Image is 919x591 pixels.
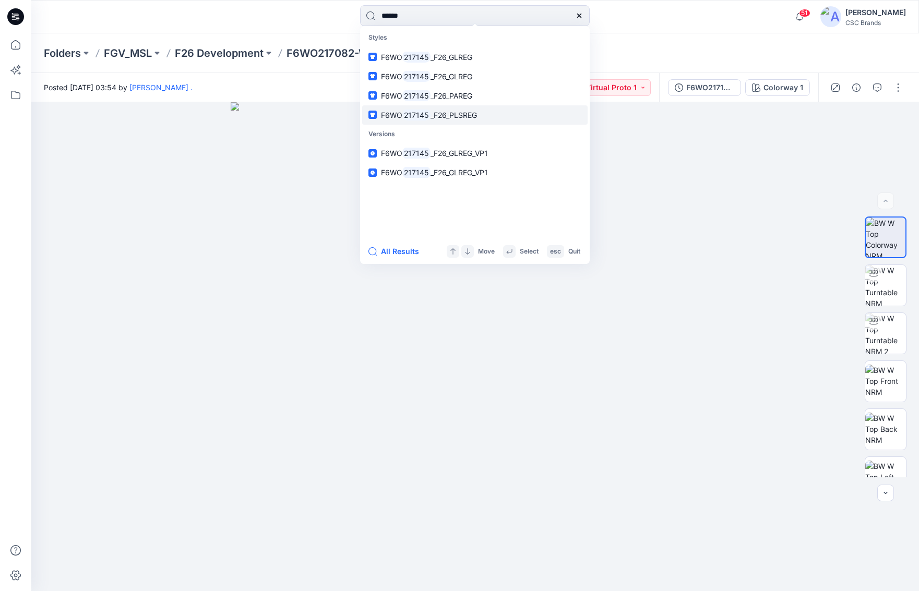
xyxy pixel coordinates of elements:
span: _F26_GLREG [431,72,472,81]
a: F6WO217145_F26_GLREG [362,47,588,67]
span: _F26_GLREG [431,53,472,62]
button: F6WO217122_F26_GLREG_VP1 [668,79,741,96]
mark: 217145 [402,51,431,63]
div: CSC Brands [845,19,906,27]
span: F6WO [381,72,402,81]
a: F6WO217145_F26_GLREG [362,67,588,86]
img: BW W Top Turntable NRM [865,265,906,306]
span: _F26_GLREG_VP1 [431,168,488,177]
a: F6WO217145_F26_PAREG [362,86,588,105]
p: Styles [362,28,588,47]
button: Details [848,79,865,96]
mark: 217145 [402,70,431,82]
span: F6WO [381,91,402,100]
img: eyJhbGciOiJIUzI1NiIsImtpZCI6IjAiLCJzbHQiOiJzZXMiLCJ0eXAiOiJKV1QifQ.eyJkYXRhIjp7InR5cGUiOiJzdG9yYW... [231,102,720,591]
img: BW W Top Turntable NRM 2 [865,313,906,354]
span: _F26_PAREG [431,91,472,100]
p: Select [520,246,539,257]
span: _F26_GLREG_VP1 [431,149,488,158]
img: avatar [820,6,841,27]
div: F6WO217122_F26_GLREG_VP1 [686,82,734,93]
p: Versions [362,125,588,144]
a: F6WO217145_F26_GLREG_VP1 [362,163,588,182]
span: 51 [799,9,810,17]
img: BW W Top Front NRM [865,365,906,397]
a: F26 Development [175,46,264,61]
p: Quit [568,246,580,257]
img: BW W Top Left NRM [865,461,906,493]
mark: 217145 [402,166,431,178]
span: F6WO [381,168,402,177]
div: [PERSON_NAME] [845,6,906,19]
mark: 217145 [402,109,431,121]
p: Move [478,246,495,257]
span: F6WO [381,149,402,158]
a: F6WO217145_F26_PLSREG [362,105,588,125]
p: F6WO217082-WK3912 [287,46,400,61]
span: Posted [DATE] 03:54 by [44,82,193,93]
p: esc [550,246,561,257]
span: F6WO [381,53,402,62]
span: F6WO [381,111,402,119]
span: _F26_PLSREG [431,111,477,119]
img: BW W Top Colorway NRM [866,218,905,257]
a: [PERSON_NAME] . [129,83,193,92]
a: FGV_MSL [104,46,152,61]
button: All Results [368,245,426,258]
div: Colorway 1 [763,82,803,93]
img: BW W Top Back NRM [865,413,906,445]
a: Folders [44,46,81,61]
button: Colorway 1 [745,79,810,96]
mark: 217145 [402,147,431,159]
mark: 217145 [402,90,431,102]
a: F6WO217145_F26_GLREG_VP1 [362,143,588,163]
